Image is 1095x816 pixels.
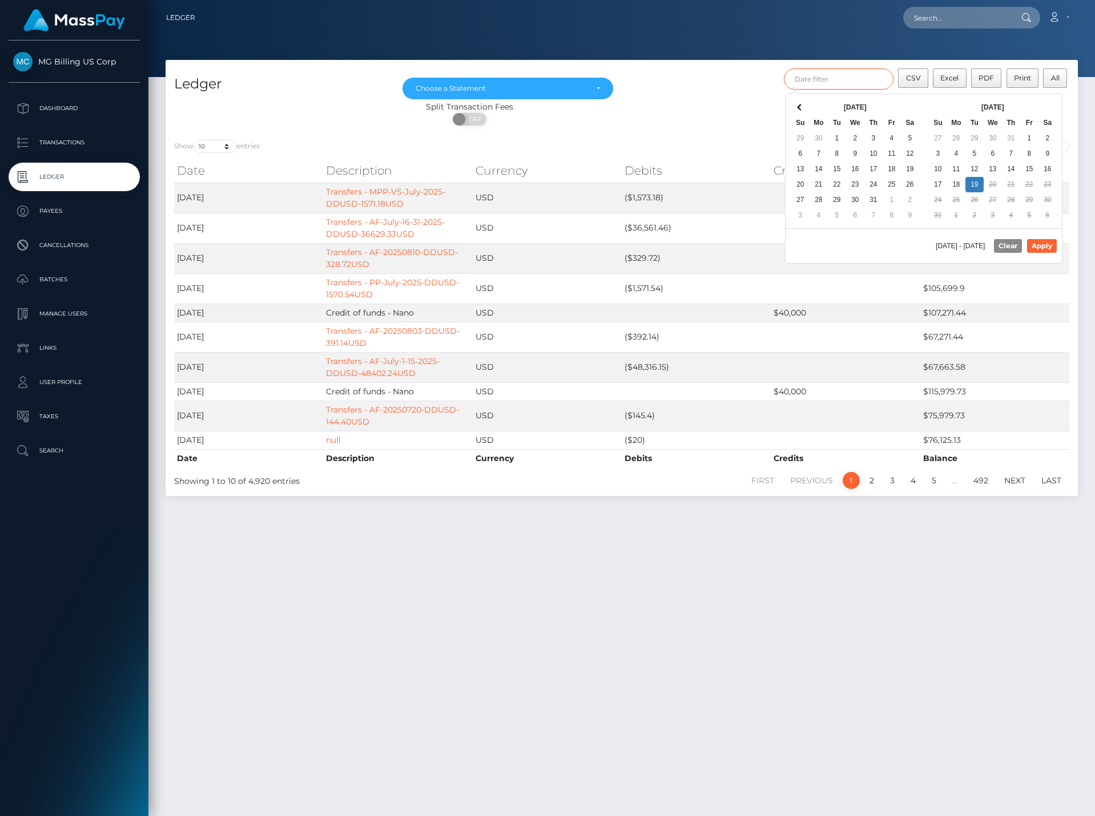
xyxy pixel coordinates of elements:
[13,340,135,357] p: Links
[791,161,810,177] td: 13
[13,203,135,220] p: Payees
[846,177,864,192] td: 23
[929,115,947,131] th: Su
[174,322,323,352] td: [DATE]
[1020,192,1038,208] td: 29
[810,192,828,208] td: 28
[1038,115,1057,131] th: Sa
[622,352,771,382] td: ($48,316.15)
[473,449,622,467] th: Currency
[920,431,1069,449] td: $76,125.13
[9,437,140,465] a: Search
[1002,177,1020,192] td: 21
[1038,192,1057,208] td: 30
[13,305,135,322] p: Manage Users
[920,322,1069,352] td: $67,271.44
[883,146,901,161] td: 11
[901,208,919,223] td: 9
[843,472,860,489] a: 1
[194,140,236,153] select: Showentries
[622,183,771,213] td: ($1,573.18)
[936,243,989,249] span: [DATE] - [DATE]
[929,131,947,146] td: 27
[323,159,472,182] th: Description
[903,7,1011,29] input: Search...
[864,192,883,208] td: 31
[23,9,125,31] img: MassPay Logo
[846,115,864,131] th: We
[326,435,341,445] a: null
[9,197,140,225] a: Payees
[784,68,893,90] input: Date filter
[901,115,919,131] th: Sa
[828,208,846,223] td: 5
[810,177,828,192] td: 21
[9,128,140,157] a: Transactions
[1002,192,1020,208] td: 28
[9,163,140,191] a: Ledger
[846,131,864,146] td: 2
[174,352,323,382] td: [DATE]
[9,402,140,431] a: Taxes
[984,115,1002,131] th: We
[883,115,901,131] th: Fr
[994,239,1022,253] button: Clear
[965,177,984,192] td: 19
[947,131,965,146] td: 28
[1020,131,1038,146] td: 1
[174,273,323,304] td: [DATE]
[810,131,828,146] td: 30
[9,334,140,362] a: Links
[326,187,445,209] a: Transfers - MPP-VS-July-2025-DDUSD-1571.18USD
[13,52,33,71] img: MG Billing US Corp
[1020,161,1038,177] td: 15
[622,401,771,431] td: ($145.4)
[884,472,901,489] a: 3
[13,408,135,425] p: Taxes
[326,405,459,427] a: Transfers - AF-20250720-DDUSD-144.40USD
[828,192,846,208] td: 29
[965,131,984,146] td: 29
[929,208,947,223] td: 31
[1020,177,1038,192] td: 22
[828,177,846,192] td: 22
[771,159,920,182] th: Credits
[846,208,864,223] td: 6
[9,300,140,328] a: Manage Users
[791,146,810,161] td: 6
[1043,68,1067,88] button: All
[13,168,135,185] p: Ledger
[883,192,901,208] td: 1
[473,304,622,322] td: USD
[1020,146,1038,161] td: 8
[810,115,828,131] th: Mo
[947,177,965,192] td: 18
[174,213,323,243] td: [DATE]
[326,277,459,300] a: Transfers - PP-July-2025-DDUSD-1570.54USD
[622,243,771,273] td: ($329.72)
[473,352,622,382] td: USD
[901,131,919,146] td: 5
[828,161,846,177] td: 15
[166,101,774,113] div: Split Transaction Fees
[326,326,460,348] a: Transfers - AF-20250803-DDUSD-391.14USD
[883,208,901,223] td: 8
[901,192,919,208] td: 2
[920,352,1069,382] td: $67,663.58
[1038,131,1057,146] td: 2
[864,208,883,223] td: 7
[1002,131,1020,146] td: 31
[920,449,1069,467] th: Balance
[13,100,135,117] p: Dashboard
[947,208,965,223] td: 1
[904,472,922,489] a: 4
[846,161,864,177] td: 16
[810,146,828,161] td: 7
[828,146,846,161] td: 8
[1051,74,1060,82] span: All
[1020,208,1038,223] td: 5
[326,217,445,239] a: Transfers - AF-July-16-31-2025-DDUSD-36629.33USD
[864,177,883,192] td: 24
[984,192,1002,208] td: 27
[906,74,921,82] span: CSV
